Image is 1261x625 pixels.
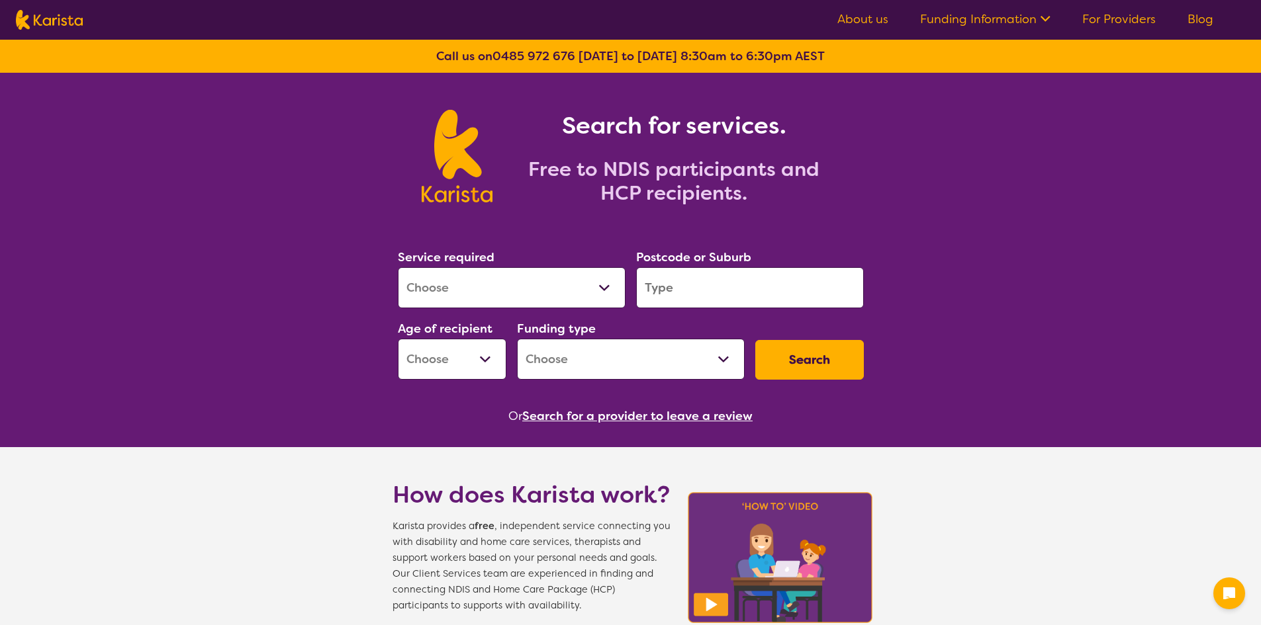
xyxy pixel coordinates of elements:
a: 0485 972 676 [492,48,575,64]
input: Type [636,267,864,308]
button: Search for a provider to leave a review [522,406,753,426]
img: Karista logo [16,10,83,30]
h1: Search for services. [508,110,839,142]
label: Funding type [517,321,596,337]
a: Funding Information [920,11,1051,27]
a: About us [837,11,888,27]
b: free [475,520,494,532]
span: Or [508,406,522,426]
b: Call us on [DATE] to [DATE] 8:30am to 6:30pm AEST [436,48,825,64]
h2: Free to NDIS participants and HCP recipients. [508,157,839,205]
span: Karista provides a , independent service connecting you with disability and home care services, t... [393,519,671,614]
h1: How does Karista work? [393,479,671,511]
label: Age of recipient [398,321,492,337]
label: Service required [398,249,494,265]
img: Karista logo [422,110,492,202]
a: For Providers [1082,11,1156,27]
a: Blog [1188,11,1213,27]
button: Search [755,340,864,380]
label: Postcode or Suburb [636,249,751,265]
